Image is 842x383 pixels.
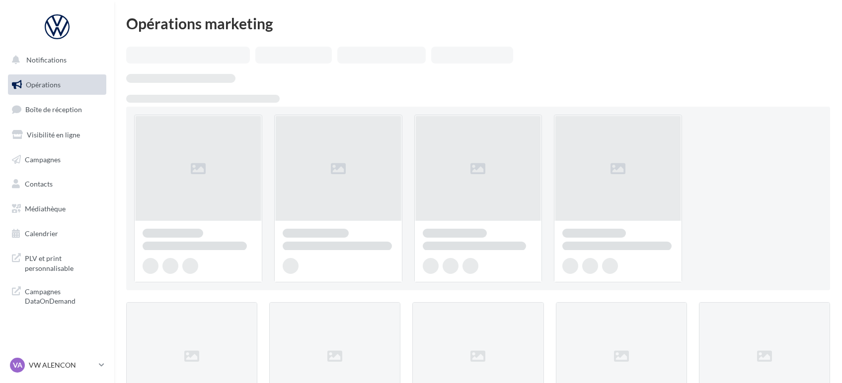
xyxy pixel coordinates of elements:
[25,155,61,163] span: Campagnes
[6,198,108,219] a: Médiathèque
[6,149,108,170] a: Campagnes
[6,248,108,277] a: PLV et print personnalisable
[6,99,108,120] a: Boîte de réception
[25,285,102,306] span: Campagnes DataOnDemand
[8,356,106,375] a: VA VW ALENCON
[6,223,108,244] a: Calendrier
[126,16,830,31] div: Opérations marketing
[6,74,108,95] a: Opérations
[26,56,67,64] span: Notifications
[25,105,82,114] span: Boîte de réception
[25,229,58,238] span: Calendrier
[25,252,102,273] span: PLV et print personnalisable
[27,130,80,139] span: Visibilité en ligne
[6,281,108,310] a: Campagnes DataOnDemand
[6,125,108,145] a: Visibilité en ligne
[13,360,22,370] span: VA
[6,174,108,194] a: Contacts
[25,204,66,213] span: Médiathèque
[29,360,95,370] p: VW ALENCON
[25,180,53,188] span: Contacts
[26,80,61,89] span: Opérations
[6,50,104,70] button: Notifications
